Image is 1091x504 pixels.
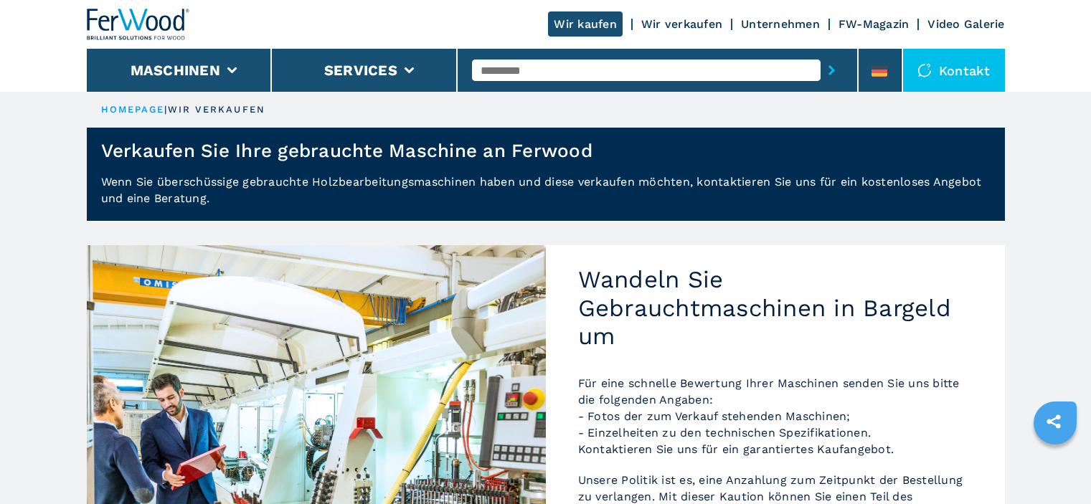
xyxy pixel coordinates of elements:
button: Services [324,62,397,79]
a: Wir kaufen [548,11,623,37]
p: Für eine schnelle Bewertung Ihrer Maschinen senden Sie uns bitte die folgenden Angaben: - Fotos d... [578,375,973,457]
a: Video Galerie [927,17,1004,31]
a: sharethis [1036,404,1072,439]
p: Wenn Sie überschüssige gebrauchte Holzbearbeitungsmaschinen haben und diese verkaufen möchten, ko... [87,173,1005,221]
img: Ferwood [87,9,190,40]
button: Maschinen [131,62,220,79]
a: Unternehmen [741,17,820,31]
button: submit-button [821,54,843,87]
a: Wir verkaufen [641,17,722,31]
h2: Wandeln Sie Gebrauchtmaschinen in Bargeld um [578,265,973,351]
a: HOMEPAGE [101,104,165,115]
p: wir verkaufen [168,103,265,116]
div: Kontakt [903,49,1005,92]
a: FW-Magazin [839,17,910,31]
iframe: Chat [1030,439,1080,493]
img: Kontakt [917,63,932,77]
h1: Verkaufen Sie Ihre gebrauchte Maschine an Ferwood [101,139,592,162]
span: | [164,104,167,115]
